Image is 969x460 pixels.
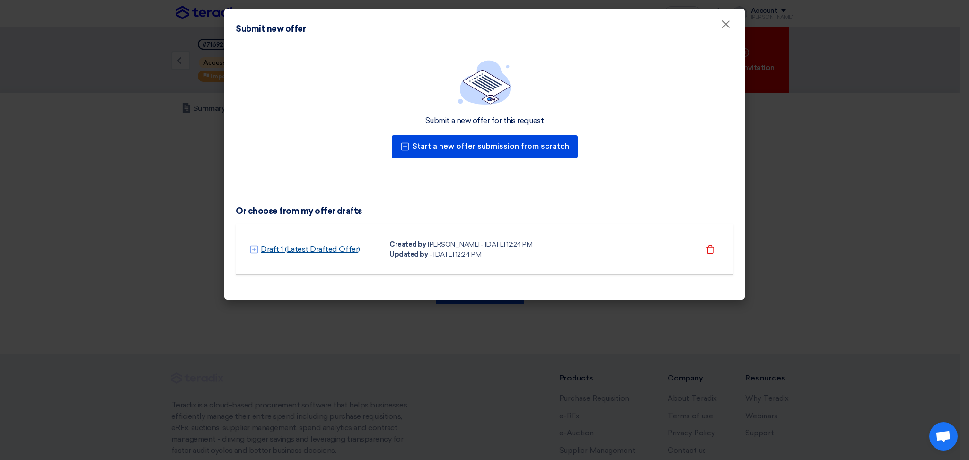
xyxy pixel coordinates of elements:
[929,422,958,451] div: Open chat
[389,249,428,259] div: Updated by
[392,135,578,158] button: Start a new offer submission from scratch
[458,60,511,105] img: empty_state_list.svg
[236,23,306,35] div: Submit new offer
[428,239,532,249] div: [PERSON_NAME] - [DATE] 12:24 PM
[236,206,733,216] h3: Or choose from my offer drafts
[389,239,426,249] div: Created by
[714,15,738,34] button: Close
[430,249,481,259] div: - [DATE] 12:24 PM
[261,244,360,255] a: Draft 1 (Latest Drafted Offer)
[721,17,731,36] span: ×
[425,116,544,126] div: Submit a new offer for this request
